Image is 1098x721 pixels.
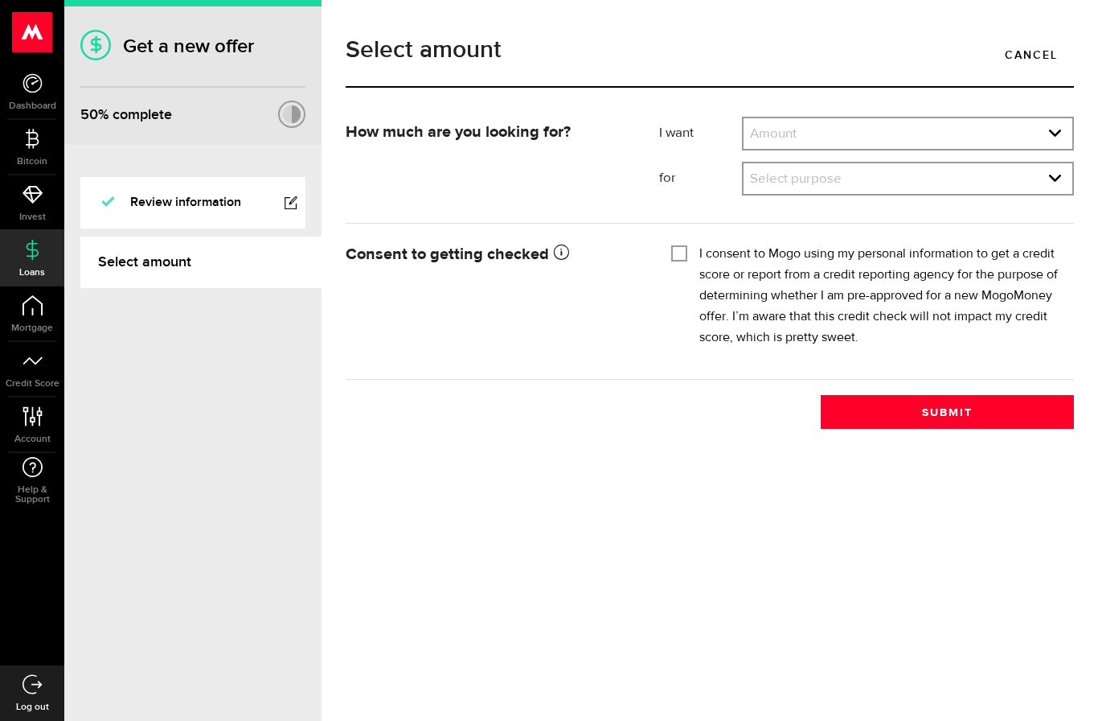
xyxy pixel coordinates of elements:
label: I want [659,124,742,143]
strong: How much are you looking for? [346,124,571,140]
div: % complete [80,101,172,130]
input: I consent to Mogo using my personal information to get a credit score or report from a credit rep... [671,244,687,260]
button: Open LiveChat chat widget [13,6,61,55]
label: I consent to Mogo using my personal information to get a credit score or report from a credit rep... [699,244,1062,348]
h1: Select amount [346,38,1074,62]
a: Cancel [989,38,1074,72]
label: for [659,169,742,188]
strong: Consent to getting checked [346,246,569,262]
button: Submit [821,395,1074,429]
h1: Get a new offer [80,35,305,58]
span: 50 [80,106,98,123]
a: Select amount [80,237,322,288]
a: Review information [80,177,305,229]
